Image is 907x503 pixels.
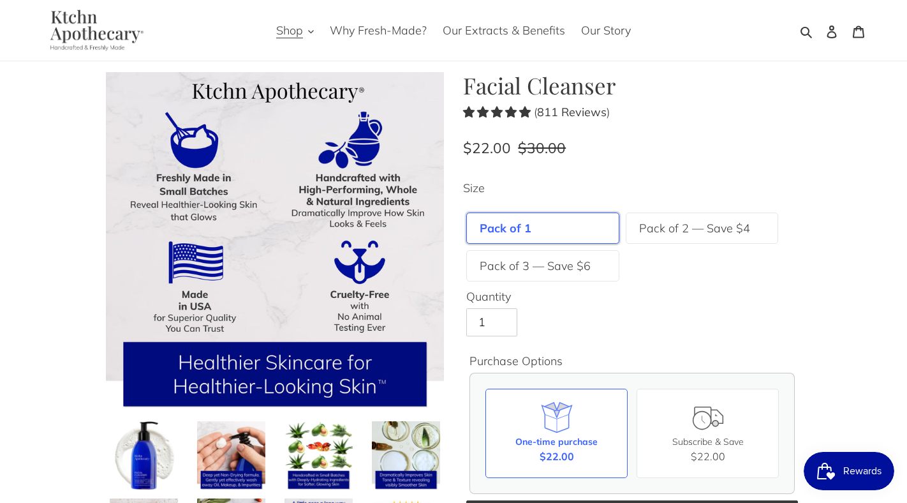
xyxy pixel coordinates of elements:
a: Our Extracts & Benefits [436,20,571,41]
span: $22.00 [463,139,511,157]
div: One-time purchase [515,435,598,449]
label: Quantity [466,288,798,305]
label: Pack of 2 — Save $4 [639,220,750,237]
span: $22.00 [540,449,574,464]
label: Pack of 3 — Save $6 [480,257,591,274]
label: Size [463,179,801,197]
a: Why Fresh-Made? [323,20,433,41]
span: Subscribe & Save [672,436,744,447]
img: Ktchn Apothecary [35,10,153,51]
label: Pack of 1 [480,220,531,237]
button: Shop [270,20,320,41]
legend: Purchase Options [469,352,563,370]
img: Facial Cleanser [106,72,444,410]
b: 811 Reviews [537,105,607,119]
span: 4.77 stars [463,105,534,119]
s: $30.00 [518,139,566,157]
span: Our Story [581,23,631,38]
a: Our Story [575,20,637,41]
span: Our Extracts & Benefits [443,23,565,38]
span: $22.00 [691,450,725,463]
img: Load image into Gallery viewer, Facial Cleanser [371,420,441,491]
span: Why Fresh-Made? [330,23,427,38]
img: Load image into Gallery viewer, Facial Cleanser [196,420,267,491]
span: Shop [276,23,303,38]
img: Load image into Gallery viewer, Facial Cleanser [108,420,179,491]
span: ( ) [534,105,610,119]
img: Load image into Gallery viewer, Facial Cleanser [283,420,354,491]
h1: Facial Cleanser [463,72,801,99]
iframe: Button to open loyalty program pop-up [804,452,894,490]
